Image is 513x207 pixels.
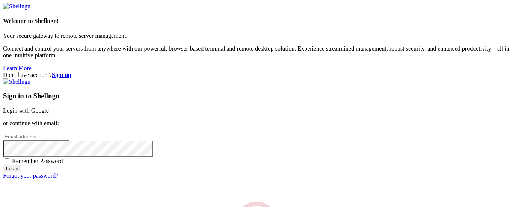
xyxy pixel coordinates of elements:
[3,65,32,71] a: Learn More
[3,165,21,172] input: Login
[5,158,9,163] input: Remember Password
[12,158,63,164] span: Remember Password
[3,45,510,59] p: Connect and control your servers from anywhere with our powerful, browser-based terminal and remo...
[52,72,71,78] a: Sign up
[3,72,510,78] div: Don't have account?
[3,107,49,114] a: Login with Google
[3,18,510,24] h4: Welcome to Shellngn!
[3,33,510,39] p: Your secure gateway to remote server management.
[3,3,30,10] img: Shellngn
[3,78,30,85] img: Shellngn
[3,120,510,127] p: or continue with email:
[3,92,510,100] h3: Sign in to Shellngn
[3,133,69,141] input: Email address
[3,172,58,179] a: Forgot your password?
